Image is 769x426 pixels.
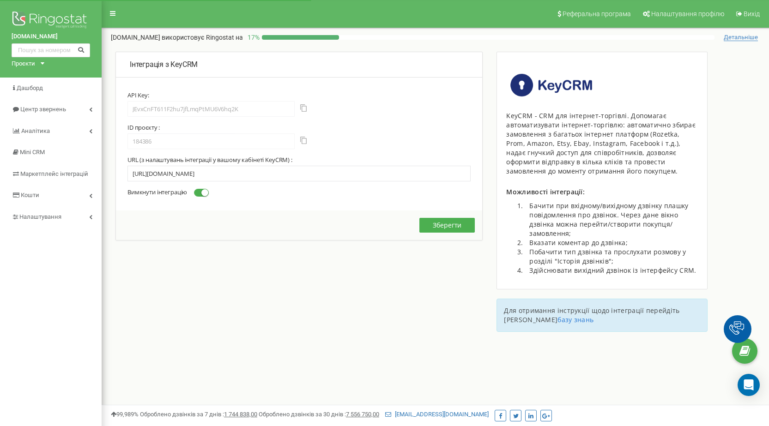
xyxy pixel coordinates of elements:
p: Для отримання інструкції щодо інтеграції перейдіть [PERSON_NAME] [504,306,700,324]
label: API Key: [127,91,149,99]
span: 99,989% [111,411,139,418]
span: Реферальна програма [563,10,631,18]
p: Можливості інтеграції: [506,187,698,197]
span: Налаштування профілю [651,10,724,18]
img: Ringostat logo [12,9,90,32]
a: [DOMAIN_NAME] [12,32,90,41]
span: Вихід [744,10,760,18]
span: Кошти [21,192,39,198]
li: Побачити тип дзвінка та прослухати розмову у розділі "Історія дзвінків"; [525,247,698,266]
label: URL (з налаштувань інтеграції у вашому кабінеті KeyCRM) : [127,156,292,163]
li: Здійснювати вихідний дзвінок із інтерфейсу CRM. [525,266,698,275]
p: [DOMAIN_NAME] [111,33,243,42]
span: Оброблено дзвінків за 7 днів : [140,411,257,418]
u: 1 744 838,00 [224,411,257,418]
p: Інтеграція з KeyCRM [130,60,468,70]
label: ID проєкту : [127,124,160,131]
li: Бачити при вхідному/вихідному дзвінку плашку повідомлення про дзвінок. Через дане вікно дзвінка м... [525,201,698,238]
div: Open Intercom Messenger [738,374,760,396]
label: Вимкнути інтеграцію [127,188,209,197]
span: Детальніше [724,34,758,41]
div: Проєкти [12,60,35,68]
p: 17 % [243,33,262,42]
button: Зберегти [419,218,475,233]
img: image [506,71,596,100]
span: Mini CRM [20,149,45,156]
input: Пошук за номером [12,43,90,57]
span: Маркетплейс інтеграцій [20,170,88,177]
span: Оброблено дзвінків за 30 днів : [259,411,379,418]
span: Центр звернень [20,106,66,113]
span: Налаштування [19,213,61,220]
div: KeyCRM - CRM для інтернет-торгівлі. Допомагає автоматизувати інтернет-торгівлю: автоматично збира... [506,111,698,176]
span: Дашборд [17,84,43,91]
span: використовує Ringostat на [162,34,243,41]
a: [EMAIL_ADDRESS][DOMAIN_NAME] [385,411,489,418]
li: Вказати коментар до дзвінка; [525,238,698,247]
span: Аналiтика [21,127,50,134]
a: базу знань [557,315,593,324]
u: 7 556 750,00 [346,411,379,418]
